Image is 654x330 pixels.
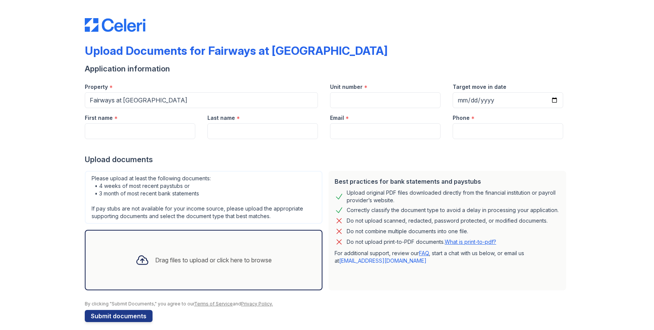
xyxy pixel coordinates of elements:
p: For additional support, review our , start a chat with us below, or email us at [335,249,560,265]
div: Upload documents [85,154,569,165]
p: Do not upload print-to-PDF documents. [347,238,496,246]
div: Drag files to upload or click here to browse [155,256,272,265]
label: Last name [207,114,235,122]
div: Best practices for bank statements and paystubs [335,177,560,186]
div: Do not combine multiple documents into one file. [347,227,468,236]
a: Terms of Service [194,301,233,307]
a: [EMAIL_ADDRESS][DOMAIN_NAME] [339,257,427,264]
img: CE_Logo_Blue-a8612792a0a2168367f1c8372b55b34899dd931a85d93a1a3d3e32e68fde9ad4.png [85,18,145,32]
label: First name [85,114,113,122]
label: Unit number [330,83,363,91]
label: Target move in date [453,83,506,91]
a: FAQ [419,250,429,256]
div: Upload Documents for Fairways at [GEOGRAPHIC_DATA] [85,44,388,57]
div: Upload original PDF files downloaded directly from the financial institution or payroll provider’... [347,189,560,204]
div: By clicking "Submit Documents," you agree to our and [85,301,569,307]
a: What is print-to-pdf? [445,239,496,245]
div: Correctly classify the document type to avoid a delay in processing your application. [347,206,559,215]
div: Application information [85,64,569,74]
a: Privacy Policy. [241,301,273,307]
div: Please upload at least the following documents: • 4 weeks of most recent paystubs or • 3 month of... [85,171,322,224]
label: Phone [453,114,470,122]
label: Email [330,114,344,122]
div: Do not upload scanned, redacted, password protected, or modified documents. [347,216,548,225]
label: Property [85,83,108,91]
button: Submit documents [85,310,153,322]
